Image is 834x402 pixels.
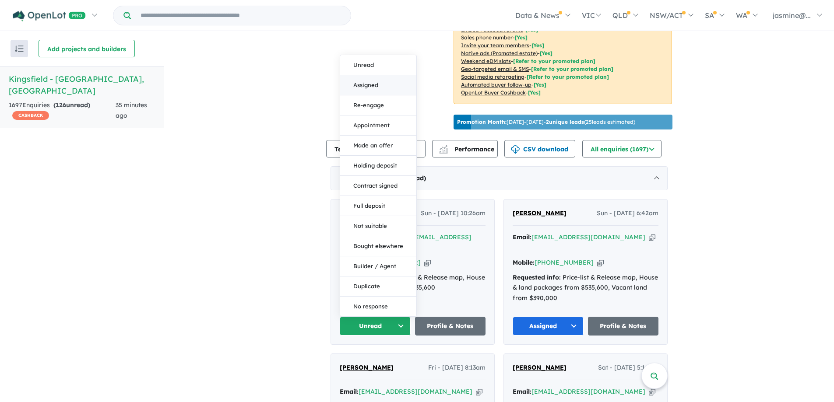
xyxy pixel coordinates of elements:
span: [ Yes ] [531,42,544,49]
button: Bought elsewhere [340,236,416,256]
div: Unread [340,55,417,317]
button: Copy [649,387,655,396]
span: [Refer to your promoted plan] [527,73,609,80]
img: line-chart.svg [440,145,447,150]
u: Geo-targeted email & SMS [461,66,529,72]
button: Made an offer [340,136,416,156]
span: 126 [56,101,66,109]
button: All enquiries (1697) [582,140,662,157]
img: Openlot PRO Logo White [13,10,86,21]
span: [Refer to your promoted plan] [513,58,595,64]
a: Profile & Notes [415,317,486,336]
p: [DATE] - [DATE] - ( 25 leads estimated) [457,118,635,126]
button: Unread [340,55,416,75]
span: Sun - [DATE] 10:26am [421,208,486,219]
button: No response [340,297,416,316]
img: sort.svg [15,45,24,52]
button: Copy [476,387,482,396]
span: [Refer to your promoted plan] [531,66,613,72]
a: Profile & Notes [588,317,659,336]
span: [Yes] [528,89,541,96]
button: Copy [649,233,655,242]
button: Duplicate [340,276,416,297]
span: [Yes] [540,50,552,56]
a: [PERSON_NAME] [513,208,567,219]
button: Add projects and builders [39,40,135,57]
button: Contract signed [340,176,416,196]
strong: Mobile: [513,259,535,266]
button: Full deposit [340,196,416,216]
img: bar-chart.svg [439,148,448,154]
u: Social media retargeting [461,73,524,80]
strong: ( unread) [53,101,90,109]
input: Try estate name, suburb, builder or developer [133,6,349,25]
u: Embed Facebook profile [461,26,523,33]
button: Appointment [340,115,416,136]
u: Native ads (Promoted estate) [461,50,538,56]
span: jasmine@... [773,11,811,20]
strong: Requested info: [513,273,561,281]
u: Automated buyer follow-up [461,81,531,88]
span: CASHBACK [12,111,49,120]
strong: Email: [340,388,359,395]
button: Unread [340,317,411,336]
a: [PHONE_NUMBER] [535,259,594,266]
a: [PERSON_NAME] [513,363,567,373]
button: Holding deposit [340,156,416,176]
u: Weekend eDM slots [461,58,511,64]
b: 2 unique leads [546,119,584,125]
button: CSV download [504,140,575,157]
div: [DATE] [331,166,668,191]
span: [PERSON_NAME] [513,209,567,217]
h5: Kingsfield - [GEOGRAPHIC_DATA] , [GEOGRAPHIC_DATA] [9,73,155,97]
div: Price-list & Release map, House & land packages from $535,600, Vacant land from $390,000 [513,273,658,304]
b: Promotion Month: [457,119,507,125]
span: [PERSON_NAME] [513,364,567,371]
button: Re-engage [340,95,416,115]
button: Performance [432,140,498,157]
u: OpenLot Buyer Cashback [461,89,526,96]
a: [EMAIL_ADDRESS][DOMAIN_NAME] [531,233,645,241]
div: 1697 Enquir ies [9,100,116,121]
button: Assigned [340,75,416,95]
a: [EMAIL_ADDRESS][DOMAIN_NAME] [359,388,472,395]
span: [Yes] [534,81,546,88]
button: Assigned [513,317,584,336]
span: Performance [440,145,494,153]
button: Builder / Agent [340,256,416,276]
a: [PERSON_NAME] [340,363,394,373]
u: Invite your team members [461,42,529,49]
button: Team member settings (15) [326,140,426,157]
span: Sat - [DATE] 5:14pm [598,363,658,373]
button: Copy [424,258,431,267]
span: [ Yes ] [515,34,528,41]
span: [ Yes ] [525,26,538,33]
strong: Email: [513,233,531,241]
button: Copy [597,258,604,267]
span: 35 minutes ago [116,101,147,119]
strong: Email: [513,388,531,395]
span: Fri - [DATE] 8:13am [428,363,486,373]
span: Sun - [DATE] 6:42am [597,208,658,219]
a: [EMAIL_ADDRESS][DOMAIN_NAME] [531,388,645,395]
u: Sales phone number [461,34,513,41]
img: download icon [511,145,520,154]
span: [PERSON_NAME] [340,364,394,371]
button: Not suitable [340,216,416,236]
